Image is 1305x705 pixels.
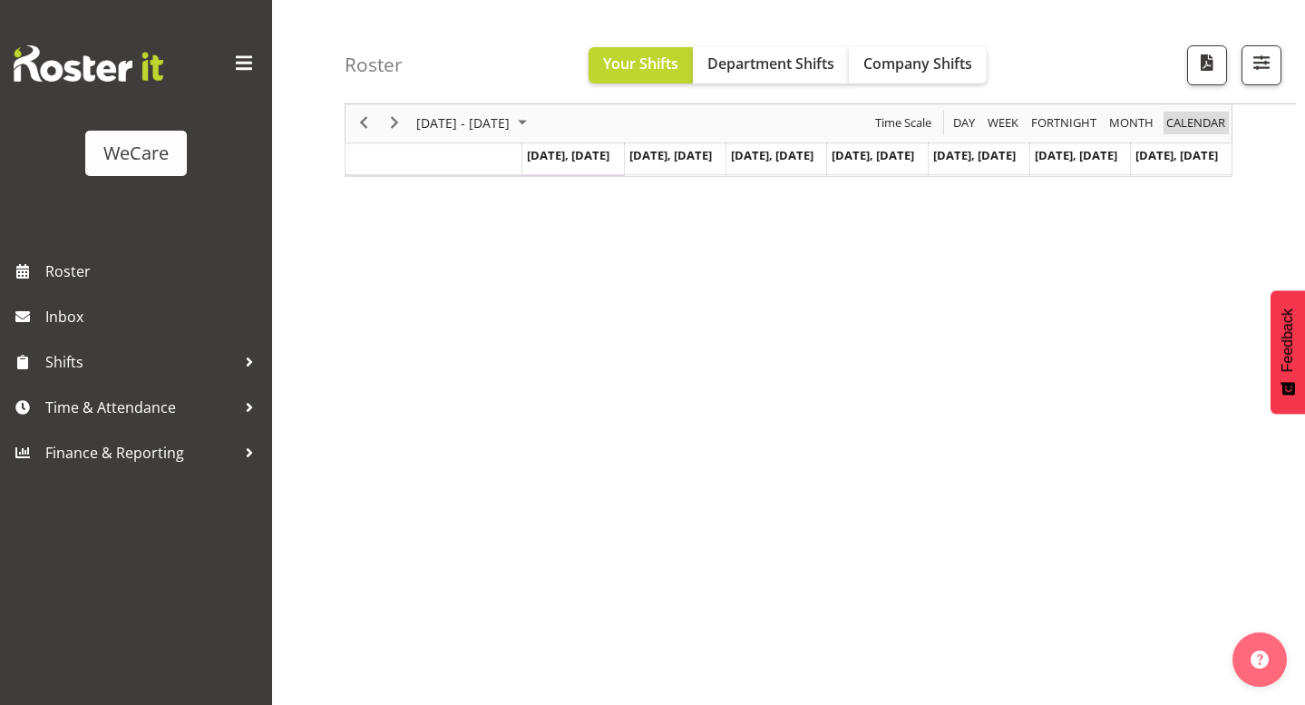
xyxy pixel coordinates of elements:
[1107,113,1155,135] span: Month
[1135,147,1218,163] span: [DATE], [DATE]
[986,113,1020,135] span: Week
[693,47,849,83] button: Department Shifts
[1035,147,1117,163] span: [DATE], [DATE]
[707,54,834,73] span: Department Shifts
[103,140,169,167] div: WeCare
[379,104,410,142] div: next period
[849,47,987,83] button: Company Shifts
[410,104,538,142] div: September 22 - 28, 2025
[1251,651,1269,669] img: help-xxl-2.png
[45,258,263,285] span: Roster
[345,54,403,75] h4: Roster
[629,147,712,163] span: [DATE], [DATE]
[832,147,914,163] span: [DATE], [DATE]
[1242,45,1281,85] button: Filter Shifts
[348,104,379,142] div: previous period
[872,113,935,135] button: Time Scale
[603,54,678,73] span: Your Shifts
[985,113,1022,135] button: Timeline Week
[45,303,263,330] span: Inbox
[414,113,511,135] span: [DATE] - [DATE]
[933,147,1016,163] span: [DATE], [DATE]
[1164,113,1227,135] span: calendar
[1106,113,1157,135] button: Timeline Month
[45,439,236,466] span: Finance & Reporting
[414,113,535,135] button: September 2025
[45,394,236,421] span: Time & Attendance
[1028,113,1100,135] button: Fortnight
[589,47,693,83] button: Your Shifts
[527,147,609,163] span: [DATE], [DATE]
[1271,290,1305,414] button: Feedback - Show survey
[731,147,813,163] span: [DATE], [DATE]
[383,113,407,135] button: Next
[950,113,979,135] button: Timeline Day
[951,113,977,135] span: Day
[873,113,933,135] span: Time Scale
[1187,45,1227,85] button: Download a PDF of the roster according to the set date range.
[1164,113,1229,135] button: Month
[352,113,376,135] button: Previous
[1029,113,1098,135] span: Fortnight
[863,54,972,73] span: Company Shifts
[14,45,163,82] img: Rosterit website logo
[1280,308,1296,372] span: Feedback
[45,348,236,376] span: Shifts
